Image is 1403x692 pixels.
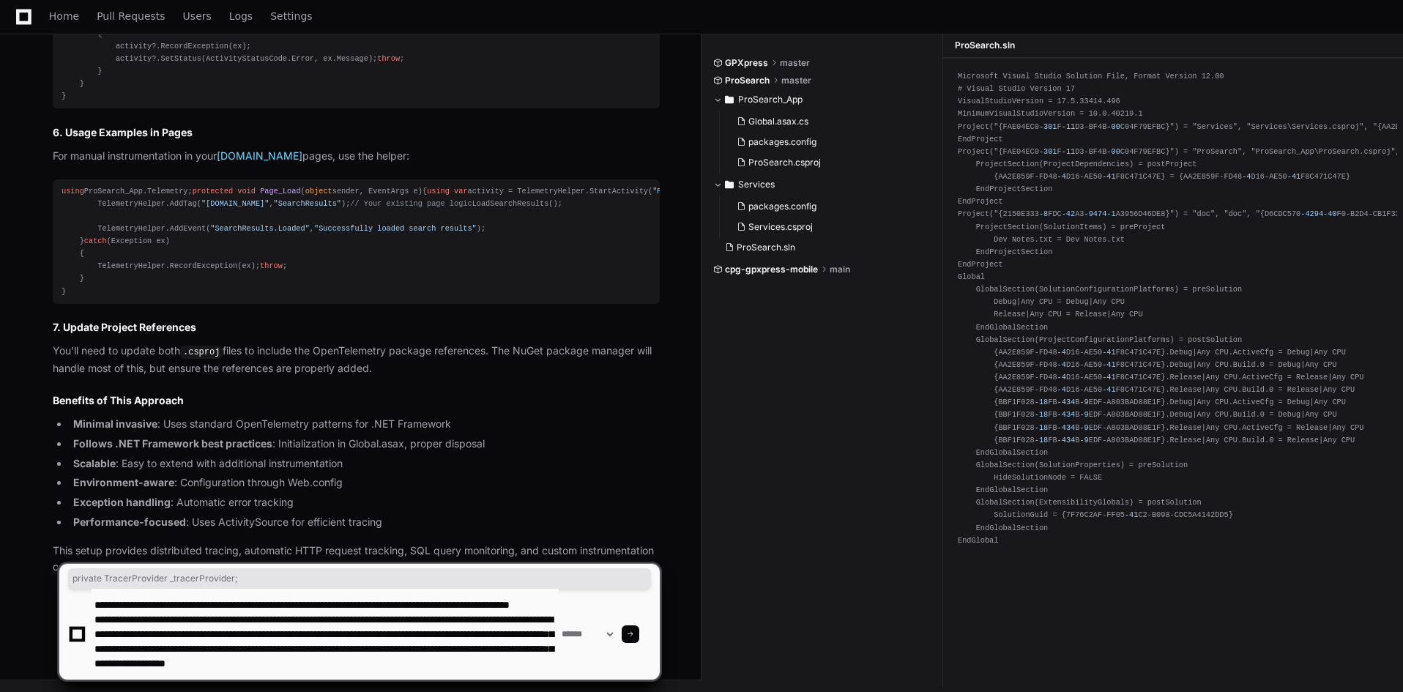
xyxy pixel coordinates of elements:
span: -9 [1079,398,1088,406]
span: -41 [1102,360,1115,369]
span: -11 [1062,147,1075,156]
span: var [454,187,467,196]
svg: Directory [725,91,734,108]
h2: 7. Update Project References [53,320,660,335]
span: using [62,187,84,196]
span: -00 [1106,122,1120,131]
a: [DOMAIN_NAME] [217,149,302,162]
span: "SearchResults" [274,199,341,208]
span: -4 [1057,373,1066,382]
span: -434 [1057,436,1076,444]
button: Services.csproj [731,217,923,237]
span: -4 [1057,385,1066,394]
span: -41 [1125,510,1138,519]
span: protected [193,187,233,196]
span: ( ) [193,187,423,196]
button: ProSearch.csproj [731,152,923,173]
span: -4 [1057,172,1066,181]
span: -18 [1035,436,1048,444]
strong: Exception handling [73,496,171,508]
span: Home [49,12,79,21]
div: ProSearch_App.Telemetry; { activity = TelemetryHelper.StartActivity( ); { TelemetryHelper.AddTag(... [62,185,651,298]
span: -18 [1035,410,1048,419]
button: Global.asax.cs [731,111,923,132]
span: Logs [229,12,253,21]
button: Services [713,173,932,196]
span: -42 [1062,209,1075,218]
span: Page_Load [260,187,300,196]
span: -4 [1057,348,1066,357]
span: -4 [1242,172,1251,181]
strong: Environment-aware [73,476,174,488]
span: sender, EventArgs e [305,187,418,196]
div: System.Diagnostics; OpenTelemetry.Trace; { ActivitySource ActivitySource = ( ); { activity = Acti... [62,15,651,103]
span: GPXpress [725,57,768,69]
li: : Easy to extend with additional instrumentation [69,455,660,472]
span: throw [260,261,283,270]
p: For manual instrumentation in your pages, use the helper: [53,148,660,165]
span: -4294 [1300,209,1323,218]
span: using [427,187,450,196]
li: : Configuration through Web.config [69,475,660,491]
code: .csproj [180,346,223,359]
span: -434 [1057,423,1076,432]
span: -41 [1102,172,1115,181]
button: ProSearch.sln [719,237,923,258]
span: // Your existing page logic [350,199,472,208]
span: "Page_Load" [652,187,702,196]
li: : Uses ActivitySource for efficient tracing [69,514,660,531]
button: ProSearch_App [713,88,932,111]
span: -434 [1057,398,1076,406]
span: -434 [1057,410,1076,419]
span: cpg-gpxpress-mobile [725,264,818,275]
span: Users [183,12,212,21]
span: -301 [1039,147,1057,156]
svg: Directory [725,176,734,193]
span: -1 [1106,209,1115,218]
span: "Successfully loaded search results" [314,224,477,233]
span: ProSearch.sln [955,40,1015,51]
span: -18 [1035,423,1048,432]
h2: Benefits of This Approach [53,393,660,408]
span: -40 [1323,209,1336,218]
span: Services [738,179,775,190]
span: -9 [1079,410,1088,419]
span: throw [377,54,400,63]
span: ProSearch [725,75,770,86]
span: -301 [1039,122,1057,131]
span: master [780,57,810,69]
span: ProSearch_App [738,94,803,105]
strong: Scalable [73,457,116,469]
span: -41 [1102,373,1115,382]
span: -8 [1039,209,1048,218]
span: ProSearch.sln [737,242,795,253]
p: You'll need to update both files to include the OpenTelemetry package references. The NuGet packa... [53,343,660,376]
span: object [305,187,332,196]
button: packages.config [731,196,923,217]
span: ProSearch.csproj [748,157,821,168]
span: private TracerProvider _tracerProvider; [72,573,647,584]
span: void [237,187,256,196]
li: : Initialization in Global.asax, proper disposal [69,436,660,453]
span: -18 [1035,398,1048,406]
span: Settings [270,12,312,21]
span: packages.config [748,136,816,148]
span: -00 [1106,147,1120,156]
span: -41 [1102,385,1115,394]
span: Pull Requests [97,12,165,21]
span: -41 [1287,172,1300,181]
div: Microsoft Visual Studio Solution File, Format Version 12.00 # Visual Studio Version 17 VisualStud... [958,70,1388,547]
span: -9 [1079,436,1088,444]
span: Global.asax.cs [748,116,808,127]
button: packages.config [731,132,923,152]
span: -41 [1102,348,1115,357]
strong: Minimal invasive [73,417,157,430]
span: packages.config [748,201,816,212]
span: catch [84,237,107,245]
li: : Uses standard OpenTelemetry patterns for .NET Framework [69,416,660,433]
span: "SearchResults.Loaded" [210,224,310,233]
span: main [830,264,850,275]
span: -11 [1062,122,1075,131]
li: : Automatic error tracking [69,494,660,511]
span: -9474 [1084,209,1107,218]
